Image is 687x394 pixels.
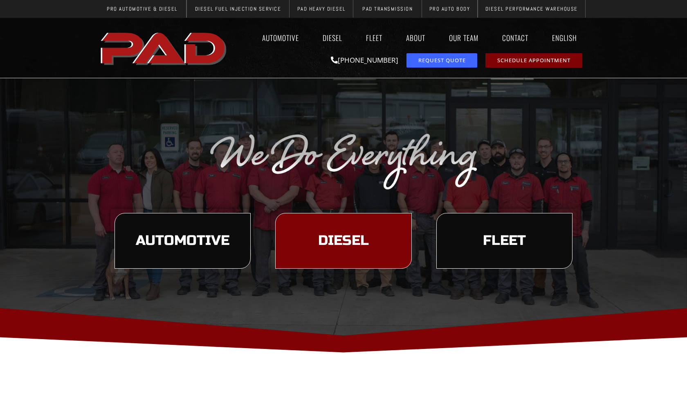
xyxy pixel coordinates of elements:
[362,6,413,11] span: PAD Transmission
[497,58,570,63] span: Schedule Appointment
[485,53,582,68] a: schedule repair or service appointment
[98,26,231,70] img: The image shows the word "PAD" in bold, red, uppercase letters with a slight shadow effect.
[494,28,536,47] a: Contact
[441,28,486,47] a: Our Team
[331,55,398,65] a: [PHONE_NUMBER]
[318,234,369,248] span: Diesel
[275,213,411,269] a: learn more about our diesel services
[429,6,470,11] span: Pro Auto Body
[436,213,572,269] a: learn more about our fleet services
[485,6,578,11] span: Diesel Performance Warehouse
[195,6,281,11] span: Diesel Fuel Injection Service
[483,234,526,248] span: Fleet
[315,28,350,47] a: Diesel
[136,234,229,248] span: Automotive
[297,6,346,11] span: PAD Heavy Diesel
[254,28,307,47] a: Automotive
[107,6,177,11] span: Pro Automotive & Diesel
[231,28,589,47] nav: Menu
[114,213,251,269] a: learn more about our automotive services
[98,26,231,70] a: pro automotive and diesel home page
[544,28,589,47] a: English
[398,28,433,47] a: About
[406,53,477,68] a: request a service or repair quote
[418,58,466,63] span: Request Quote
[209,130,478,190] img: The image displays the phrase "We Do Everything" in a silver, cursive font on a transparent backg...
[358,28,390,47] a: Fleet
